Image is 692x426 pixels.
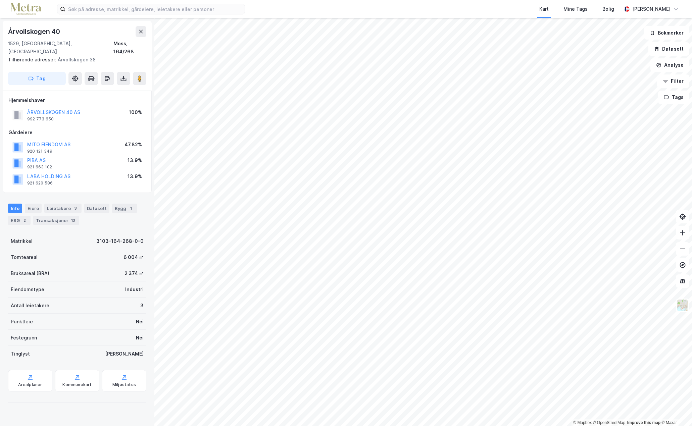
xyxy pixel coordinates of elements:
div: 2 374 ㎡ [125,269,144,277]
div: Nei [136,334,144,342]
div: Kontrollprogram for chat [658,394,692,426]
div: Tomteareal [11,253,38,261]
div: 13.9% [128,172,142,180]
div: Nei [136,318,144,326]
div: Datasett [84,204,109,213]
div: 13 [70,217,77,224]
div: 3 [72,205,79,212]
div: 920 121 349 [27,149,52,154]
div: 921 663 102 [27,164,52,170]
button: Tag [8,72,66,85]
div: Arealplaner [18,382,42,387]
div: Matrikkel [11,237,33,245]
div: Bolig [602,5,614,13]
div: ESG [8,216,31,225]
div: Bruksareal (BRA) [11,269,49,277]
a: OpenStreetMap [593,420,626,425]
div: 3 [140,302,144,310]
div: Bygg [112,204,137,213]
div: 100% [129,108,142,116]
span: Tilhørende adresser: [8,57,58,62]
button: Bokmerker [644,26,689,40]
div: Årvollskogen 40 [8,26,61,37]
button: Tags [658,91,689,104]
button: Filter [657,74,689,88]
div: 1529, [GEOGRAPHIC_DATA], [GEOGRAPHIC_DATA] [8,40,113,56]
button: Analyse [650,58,689,72]
img: metra-logo.256734c3b2bbffee19d4.png [11,3,41,15]
div: 921 620 586 [27,180,53,186]
div: [PERSON_NAME] [632,5,671,13]
div: Gårdeiere [8,128,146,137]
div: 6 004 ㎡ [123,253,144,261]
img: Z [676,299,689,312]
div: 992 773 650 [27,116,54,122]
div: Punktleie [11,318,33,326]
div: 13.9% [128,156,142,164]
div: Industri [125,285,144,294]
div: Kart [539,5,549,13]
button: Datasett [648,42,689,56]
div: Hjemmelshaver [8,96,146,104]
a: Mapbox [573,420,592,425]
div: Moss, 164/268 [113,40,146,56]
div: Eiere [25,204,42,213]
div: [PERSON_NAME] [105,350,144,358]
div: Årvollskogen 38 [8,56,141,64]
iframe: Chat Widget [658,394,692,426]
div: Festegrunn [11,334,37,342]
div: Antall leietakere [11,302,49,310]
div: Eiendomstype [11,285,44,294]
div: Miljøstatus [112,382,136,387]
div: Tinglyst [11,350,30,358]
div: 1 [128,205,134,212]
div: 2 [21,217,28,224]
div: Kommunekart [62,382,92,387]
a: Improve this map [627,420,660,425]
div: 47.82% [125,141,142,149]
div: Leietakere [44,204,82,213]
div: Transaksjoner [33,216,79,225]
div: Mine Tags [563,5,588,13]
div: Info [8,204,22,213]
input: Søk på adresse, matrikkel, gårdeiere, leietakere eller personer [65,4,245,14]
div: 3103-164-268-0-0 [96,237,144,245]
